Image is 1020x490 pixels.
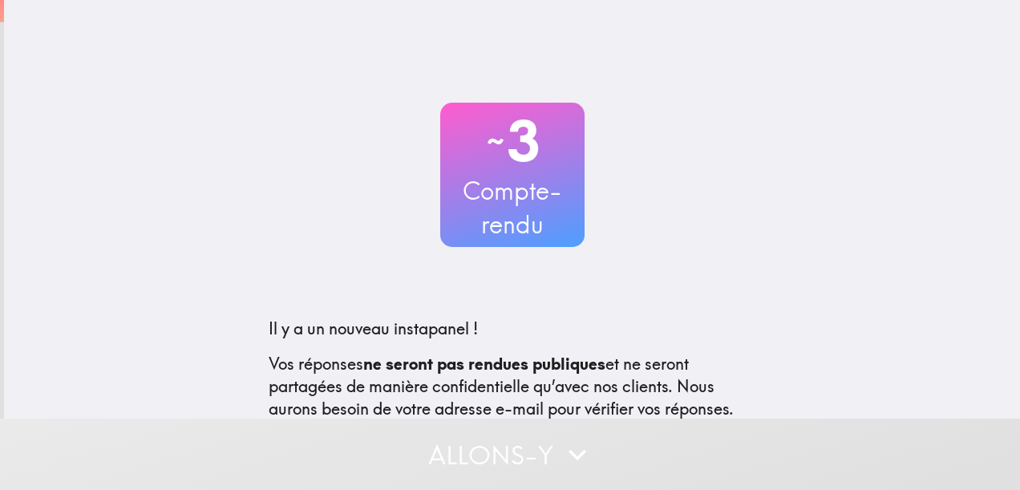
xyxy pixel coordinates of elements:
[269,318,478,338] span: Il y a un nouveau instapanel !
[507,107,540,175] font: 3
[484,117,507,165] span: ~
[428,432,553,477] font: Allons-y
[363,354,605,374] b: ne seront pas rendues publiques
[269,354,739,464] font: Vos réponses et ne seront partagées de manière confidentielle qu’avec nos clients. Nous aurons be...
[440,174,585,241] h3: Compte-rendu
